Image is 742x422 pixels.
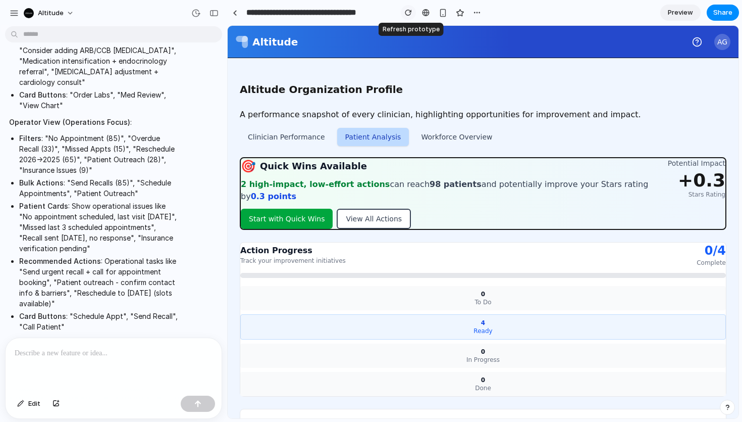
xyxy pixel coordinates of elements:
li: : "Send Recalls (85)", "Schedule Appointments", "Patient Outreach" [19,177,178,199]
button: Patient Analysis [110,102,182,120]
img: Altitude Logo [8,10,21,22]
button: View All Actions [109,183,183,203]
a: Preview [660,5,701,21]
div: Done [17,358,494,366]
span: 98 patients [202,154,254,163]
span: 0.3 points [23,166,69,175]
strong: Filters [19,134,41,143]
li: : "No Appointment (85)", "Overdue Recall (33)", "Missed Appts (15)", "Reschedule 2026→2025 (65)",... [19,133,178,175]
h3: A performance snapshot of every clinician, highlighting opportunities for improvement and impact. [12,83,499,95]
strong: Bulk Actions [19,178,64,187]
div: To Do [17,272,494,280]
li: : Show operational issues like "No appointment scheduled, last visit [DATE]", "Missed last 3 sche... [19,201,178,254]
span: Altitude [38,8,64,18]
div: 0 [17,264,494,272]
p: Track your improvement initiatives [13,231,118,239]
li: : "Schedule Appt", "Send Recall", "Call Patient" [19,311,178,332]
span: Share [713,8,732,18]
div: Refresh prototype [379,23,444,36]
button: Workforce Overview [185,102,273,120]
h3: Quick Wins Available [32,133,139,148]
p: : [9,117,178,127]
strong: Recommended Actions [19,257,101,265]
strong: Operator View (Operations Focus) [9,118,130,126]
div: AG [487,8,503,24]
div: Potential Impact [440,132,498,143]
strong: Card Buttons [19,312,66,320]
p: can reach and potentially improve your Stars rating by [13,153,432,177]
button: Version Information [460,7,479,25]
li: : Operational tasks like "Send urgent recall + call for appointment booking", "Patient outreach -... [19,256,178,309]
li: : Clinical decisions like "Consider adding ARB/CCB [MEDICAL_DATA]", "Medication intensification +... [19,34,178,87]
h2: Altitude Organization Profile [12,57,499,71]
span: 2 high-impact, low-effort actions [13,154,162,163]
button: Share [707,5,739,21]
h1: Altitude [25,9,70,23]
span: Edit [28,399,40,409]
span: 🎯 [13,132,28,149]
button: Clinician Performance [12,102,105,120]
p: The whole view dynamically changes based on role - different patients, different priorities, diff... [9,338,178,380]
div: 0 [17,350,494,358]
strong: Card Buttons [19,90,66,99]
button: AG [487,6,503,26]
span: Preview [668,8,693,18]
button: Start with Quick Wins [13,183,105,203]
div: Ready [17,301,494,309]
div: +0.3 [440,145,498,165]
h4: Action Progress [13,219,118,231]
div: Complete [469,233,498,241]
strong: Patient Cards [19,202,68,210]
div: 4 [17,293,494,301]
div: Stars Rating [440,165,498,173]
button: Edit [12,396,45,412]
button: Altitude [20,5,79,21]
div: In Progress [17,330,494,338]
li: : "Order Labs", "Med Review", "View Chart" [19,89,178,111]
div: 0/4 [469,217,498,233]
div: 0 [17,322,494,330]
